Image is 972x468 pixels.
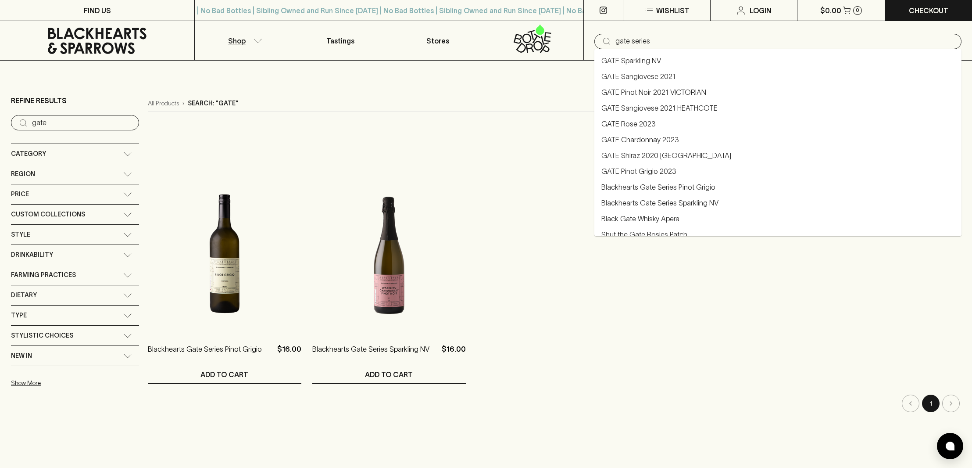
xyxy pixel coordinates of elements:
[442,344,466,365] p: $16.00
[11,209,85,220] span: Custom Collections
[601,87,706,97] a: GATE Pinot Noir 2021 VICTORIAN
[11,306,139,325] div: Type
[11,229,30,240] span: Style
[148,99,179,108] a: All Products
[228,36,246,46] p: Shop
[32,116,132,130] input: Try “Pinot noir”
[11,249,53,260] span: Drinkability
[11,144,139,164] div: Category
[389,21,486,60] a: Stores
[601,119,656,129] a: GATE Rose 2023
[601,103,718,113] a: GATE Sangiovese 2021 HEATHCOTE
[601,166,676,176] a: GATE Pinot Grigio 2023
[148,365,301,383] button: ADD TO CART
[922,395,940,412] button: page 1
[909,5,948,16] p: Checkout
[11,374,126,392] button: Show More
[601,55,661,66] a: GATE Sparkling NV
[11,95,67,106] p: Refine Results
[601,134,679,145] a: GATE Chardonnay 2023
[84,5,111,16] p: FIND US
[11,346,139,366] div: New In
[426,36,449,46] p: Stores
[11,326,139,346] div: Stylistic Choices
[11,285,139,305] div: Dietary
[11,205,139,224] div: Custom Collections
[656,5,690,16] p: Wishlist
[148,395,961,412] nav: pagination navigation
[312,344,429,365] a: Blackhearts Gate Series Sparkling NV
[11,169,35,180] span: Region
[11,290,37,301] span: Dietary
[946,442,954,450] img: bubble-icon
[11,330,73,341] span: Stylistic Choices
[856,8,859,13] p: 0
[601,182,715,192] a: Blackhearts Gate Series Pinot Grigio
[601,213,679,224] a: Black Gate Whisky Apera
[750,5,772,16] p: Login
[182,99,184,108] p: ›
[195,21,292,60] button: Shop
[11,350,32,361] span: New In
[11,164,139,184] div: Region
[11,189,29,200] span: Price
[148,344,262,365] a: Blackhearts Gate Series Pinot Grigio
[615,34,954,48] input: Try "Pinot noir"
[188,99,239,108] p: Search: "gate"
[277,344,301,365] p: $16.00
[11,245,139,265] div: Drinkability
[365,369,413,380] p: ADD TO CART
[601,150,731,161] a: GATE Shiraz 2020 [GEOGRAPHIC_DATA]
[11,310,27,321] span: Type
[200,369,248,380] p: ADD TO CART
[601,71,675,82] a: GATE Sangiovese 2021
[292,21,389,60] a: Tastings
[820,5,841,16] p: $0.00
[601,229,687,240] a: Shut the Gate Rosies Patch
[11,265,139,285] div: Farming Practices
[148,177,301,331] img: Blackhearts Gate Series Pinot Grigio
[11,148,46,159] span: Category
[312,177,466,331] img: Blackhearts Gate Series Sparkling NV
[11,225,139,245] div: Style
[312,365,466,383] button: ADD TO CART
[11,270,76,281] span: Farming Practices
[601,198,718,208] a: Blackhearts Gate Series Sparkling NV
[326,36,354,46] p: Tastings
[11,184,139,204] div: Price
